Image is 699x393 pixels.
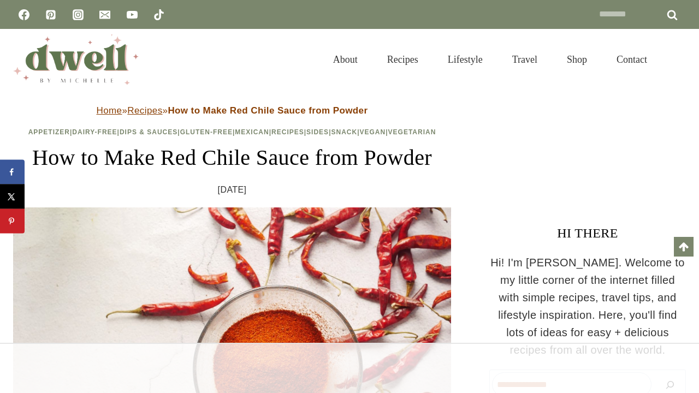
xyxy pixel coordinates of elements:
[674,237,694,257] a: Scroll to top
[13,141,451,174] h1: How to Make Red Chile Sauce from Powder
[218,183,247,197] time: [DATE]
[168,105,368,116] strong: How to Make Red Chile Sauce from Powder
[372,42,433,78] a: Recipes
[235,128,269,136] a: Mexican
[360,128,386,136] a: Vegan
[497,42,552,78] a: Travel
[127,105,162,116] a: Recipes
[13,34,139,85] img: DWELL by michelle
[67,4,89,26] a: Instagram
[489,254,686,359] p: Hi! I'm [PERSON_NAME]. Welcome to my little corner of the internet filled with simple recipes, tr...
[552,42,602,78] a: Shop
[388,128,436,136] a: Vegetarian
[72,128,117,136] a: Dairy-Free
[433,42,497,78] a: Lifestyle
[97,105,122,116] a: Home
[40,4,62,26] a: Pinterest
[121,4,143,26] a: YouTube
[13,4,35,26] a: Facebook
[148,4,170,26] a: TikTok
[318,42,662,78] nav: Primary Navigation
[331,128,357,136] a: Snack
[602,42,662,78] a: Contact
[318,42,372,78] a: About
[28,128,70,136] a: Appetizer
[94,4,116,26] a: Email
[489,223,686,243] h3: HI THERE
[271,128,304,136] a: Recipes
[667,50,686,69] button: View Search Form
[120,128,177,136] a: Dips & Sauces
[28,128,436,136] span: | | | | | | | | |
[180,128,233,136] a: Gluten-Free
[306,128,329,136] a: Sides
[97,105,368,116] span: » »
